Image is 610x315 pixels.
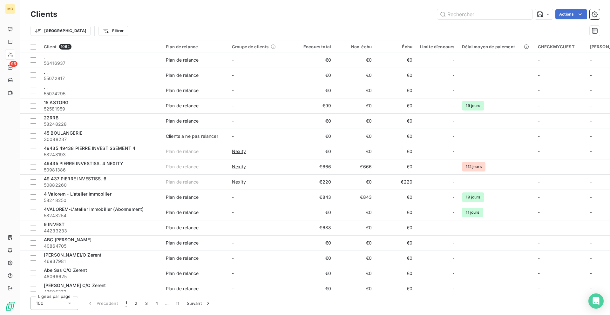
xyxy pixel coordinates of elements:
span: 58248254 [44,212,158,219]
div: Encours total [298,44,331,49]
span: 19 jours [462,101,484,111]
span: - [538,286,540,291]
span: - [452,225,454,231]
span: - [452,255,454,261]
td: €0 [335,98,376,113]
td: €0 [335,68,376,83]
span: 44233233 [44,228,158,234]
span: - [452,72,454,78]
span: - [538,210,540,215]
span: - [590,210,592,215]
span: - [538,72,540,78]
span: 50882260 [44,182,158,188]
div: Plan de relance [166,255,199,261]
span: 55074295 [44,90,158,97]
span: - [232,255,234,261]
span: - [538,271,540,276]
span: - [538,179,540,184]
span: 49 437 PIERRE INVESTISS. 6 [44,176,106,181]
td: €0 [294,129,335,144]
span: 11 jours [462,208,483,217]
a: 95 [5,62,15,72]
span: 58248228 [44,121,158,127]
td: €0 [376,52,416,68]
span: - [452,57,454,63]
td: €0 [294,205,335,220]
img: Logo LeanPay [5,301,15,311]
td: €220 [294,174,335,190]
span: 1 [125,300,127,306]
span: - [590,271,592,276]
span: - [452,285,454,292]
span: - [452,164,454,170]
button: Actions [555,9,587,19]
span: - [538,149,540,154]
span: - [590,164,592,169]
td: €0 [376,113,416,129]
td: -€99 [294,98,335,113]
td: €0 [376,205,416,220]
span: - [590,240,592,245]
span: 1062 [59,44,71,50]
div: Plan de relance [166,209,199,216]
td: €0 [376,281,416,296]
td: €0 [335,83,376,98]
span: - [590,88,592,93]
div: Plan de relance [166,270,199,277]
span: Abe Sas C/O Zerent [44,267,87,273]
td: €0 [335,205,376,220]
span: - [590,57,592,63]
span: - [232,271,234,276]
td: €0 [376,83,416,98]
span: 47606273 [44,289,158,295]
span: - [232,103,234,108]
td: €0 [294,281,335,296]
div: Plan de relance [166,103,199,109]
td: €0 [294,266,335,281]
button: 3 [141,297,152,310]
span: 55072817 [44,75,158,82]
span: - [232,118,234,124]
span: … [162,298,172,308]
td: €0 [335,235,376,251]
span: - [538,103,540,108]
td: €0 [335,174,376,190]
span: 4VALOREM-L'atelier Immobilier (Abonnement) [44,206,144,212]
span: - [538,255,540,261]
td: €0 [294,68,335,83]
span: - [538,194,540,200]
td: €0 [335,129,376,144]
td: €0 [335,251,376,266]
span: - [590,103,592,108]
td: €0 [376,220,416,235]
div: Plan de relance [166,164,199,170]
span: - [232,225,234,230]
td: €0 [294,251,335,266]
td: €0 [335,220,376,235]
button: 11 [172,297,183,310]
td: €0 [376,190,416,205]
td: €220 [376,174,416,190]
td: €0 [335,281,376,296]
span: - [538,164,540,169]
span: - [232,194,234,200]
span: 4 Valorem - L'atelier Immobilier [44,191,112,197]
span: Groupe de clients [232,44,269,49]
div: Plan de relance [166,44,224,49]
span: - [232,88,234,93]
td: -€688 [294,220,335,235]
span: - [452,103,454,109]
span: 40864705 [44,243,158,249]
span: - [590,286,592,291]
td: €0 [335,266,376,281]
span: - [232,133,234,139]
span: - [452,148,454,155]
td: €0 [335,52,376,68]
span: . . [44,69,48,75]
span: 100 [36,300,44,306]
span: Nexity [232,179,246,185]
span: 95 [10,61,17,67]
span: 45 BOULANGERIE [44,130,82,136]
span: . [44,54,45,59]
div: Plan de relance [166,179,199,185]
